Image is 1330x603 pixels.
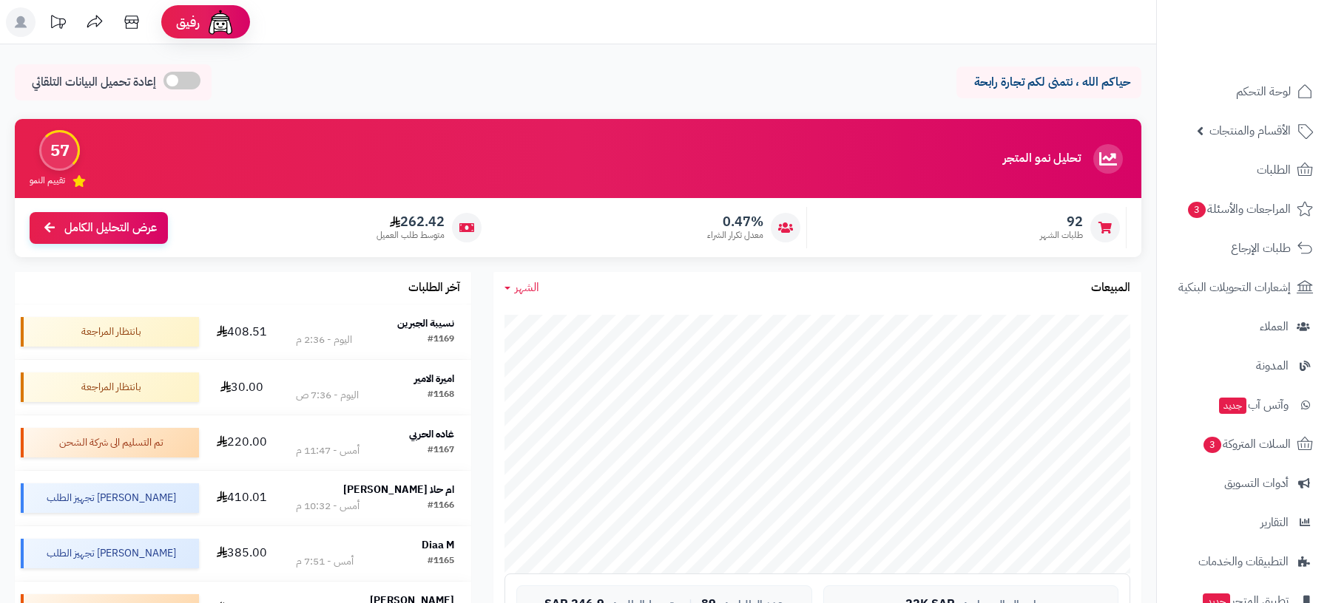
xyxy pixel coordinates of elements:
[1166,270,1321,305] a: إشعارات التحويلات البنكية
[377,229,445,242] span: متوسط طلب العميل
[343,482,454,497] strong: ام حلا [PERSON_NAME]
[1166,544,1321,579] a: التطبيقات والخدمات
[1166,426,1321,462] a: السلات المتروكة3
[428,333,454,347] div: #1169
[1224,473,1289,494] span: أدوات التسويق
[296,443,359,458] div: أمس - 11:47 م
[1236,81,1291,102] span: لوحة التحكم
[21,428,199,457] div: تم التسليم الى شركة الشحن
[1166,348,1321,384] a: المدونة
[1166,191,1321,227] a: المراجعات والأسئلة3
[414,371,454,386] strong: اميرة الامير
[39,7,76,41] a: تحديثات المنصة
[1166,309,1321,344] a: العملاء
[1166,74,1321,109] a: لوحة التحكم
[707,214,763,230] span: 0.47%
[205,304,279,359] td: 408.51
[1040,229,1083,242] span: طلبات الشهر
[1166,387,1321,423] a: وآتس آبجديد
[205,526,279,581] td: 385.00
[296,333,352,347] div: اليوم - 2:36 م
[408,282,460,295] h3: آخر الطلبات
[1186,199,1291,219] span: المراجعات والأسئلة
[176,13,200,31] span: رفيق
[1040,214,1083,230] span: 92
[1209,120,1291,141] span: الأقسام والمنتجات
[21,483,199,513] div: [PERSON_NAME] تجهيز الطلب
[1166,466,1321,501] a: أدوات التسويق
[428,554,454,569] div: #1165
[205,360,279,415] td: 30.00
[397,316,454,331] strong: نسيبة الجبرين
[1166,152,1321,188] a: الطلبات
[428,499,454,514] div: #1166
[1091,282,1130,295] h3: المبيعات
[30,212,168,244] a: عرض التحليل الكامل
[21,372,199,402] div: بانتظار المراجعة
[1188,202,1206,218] span: 3
[409,426,454,442] strong: غاده الحربي
[205,415,279,470] td: 220.00
[504,279,539,296] a: الشهر
[377,214,445,230] span: 262.42
[515,279,539,296] span: الشهر
[1202,434,1291,454] span: السلات المتروكة
[1231,238,1291,259] span: طلبات الإرجاع
[1257,160,1291,180] span: الطلبات
[428,388,454,403] div: #1168
[1229,37,1316,68] img: logo-2.png
[205,471,279,525] td: 410.01
[64,219,157,236] span: عرض التحليل الكامل
[1260,316,1289,337] span: العملاء
[296,388,359,403] div: اليوم - 7:36 ص
[32,74,156,91] span: إعادة تحميل البيانات التلقائي
[707,229,763,242] span: معدل تكرار الشراء
[968,74,1130,91] p: حياكم الله ، نتمنى لكم تجارة رابحة
[1260,512,1289,533] span: التقارير
[21,539,199,568] div: [PERSON_NAME] تجهيز الطلب
[30,174,65,187] span: تقييم النمو
[21,317,199,347] div: بانتظار المراجعة
[206,7,235,37] img: ai-face.png
[422,537,454,553] strong: Diaa M
[1178,277,1291,298] span: إشعارات التحويلات البنكية
[1166,231,1321,266] a: طلبات الإرجاع
[1204,437,1221,453] span: 3
[1218,395,1289,415] span: وآتس آب
[1256,355,1289,376] span: المدونة
[428,443,454,458] div: #1167
[1003,152,1081,166] h3: تحليل نمو المتجر
[1198,551,1289,572] span: التطبيقات والخدمات
[296,499,359,514] div: أمس - 10:32 م
[1219,398,1246,414] span: جديد
[296,554,354,569] div: أمس - 7:51 م
[1166,505,1321,540] a: التقارير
